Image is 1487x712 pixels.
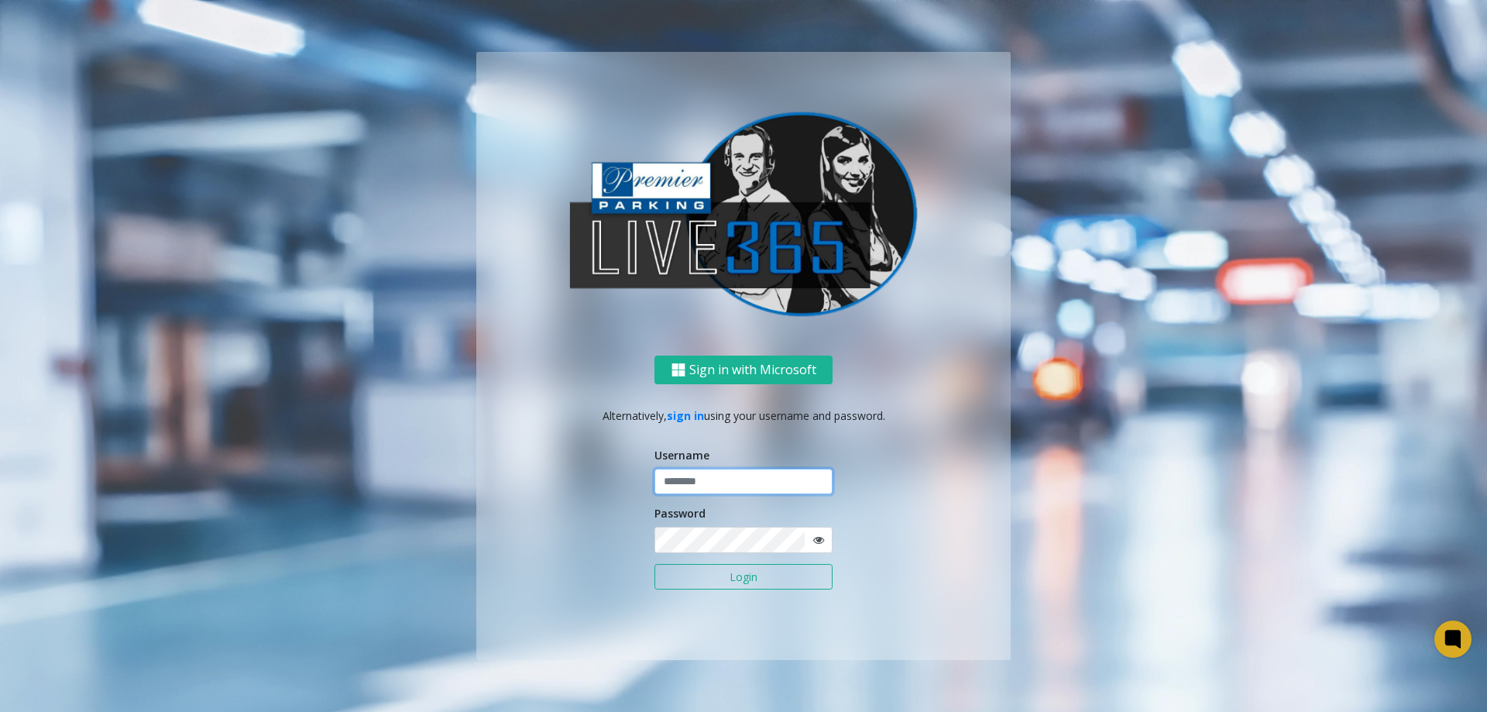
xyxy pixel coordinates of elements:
a: sign in [667,408,704,423]
button: Sign in with Microsoft [654,356,833,384]
p: Alternatively, using your username and password. [492,408,995,424]
button: Login [654,564,833,590]
label: Username [654,447,709,463]
label: Password [654,505,706,521]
